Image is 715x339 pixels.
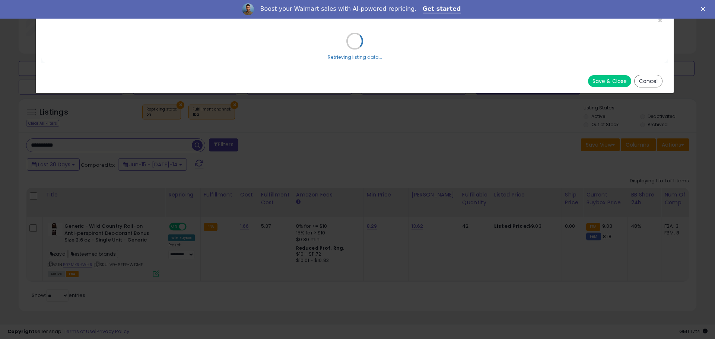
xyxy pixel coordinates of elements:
[634,75,662,87] button: Cancel
[701,7,708,11] div: Close
[260,5,416,13] div: Boost your Walmart sales with AI-powered repricing.
[242,3,254,15] img: Profile image for Adrian
[423,5,461,13] a: Get started
[658,15,662,26] span: ×
[328,54,382,61] div: Retrieving listing data...
[588,75,631,87] button: Save & Close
